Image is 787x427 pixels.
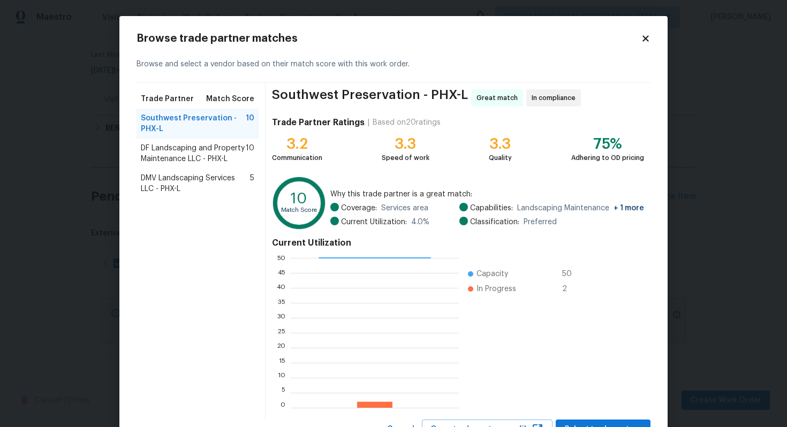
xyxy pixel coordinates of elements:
[365,117,373,128] div: |
[411,217,429,227] span: 4.0 %
[279,360,285,366] text: 15
[276,285,285,291] text: 40
[489,139,512,149] div: 3.3
[206,94,254,104] span: Match Score
[281,405,285,411] text: 0
[141,143,246,164] span: DF Landscaping and Property Maintenance LLC - PHX-L
[381,203,428,213] span: Services area
[382,139,429,149] div: 3.3
[246,143,254,164] span: 10
[470,203,513,213] span: Capabilities:
[141,94,194,104] span: Trade Partner
[277,270,285,276] text: 45
[282,390,285,396] text: 5
[277,315,285,321] text: 30
[250,173,254,194] span: 5
[489,152,512,163] div: Quality
[341,203,377,213] span: Coverage:
[614,204,644,212] span: + 1 more
[524,217,557,227] span: Preferred
[476,269,508,279] span: Capacity
[137,33,641,44] h2: Browse trade partner matches
[562,284,579,294] span: 2
[571,152,644,163] div: Adhering to OD pricing
[571,139,644,149] div: 75%
[137,46,650,83] div: Browse and select a vendor based on their match score with this work order.
[272,89,468,106] span: Southwest Preservation - PHX-L
[141,113,246,134] span: Southwest Preservation - PHX-L
[281,207,317,213] text: Match Score
[277,345,285,351] text: 20
[470,217,519,227] span: Classification:
[517,203,644,213] span: Landscaping Maintenance
[278,375,285,381] text: 10
[476,93,522,103] span: Great match
[246,113,254,134] span: 10
[277,255,285,261] text: 50
[278,300,285,306] text: 35
[532,93,580,103] span: In compliance
[330,189,644,200] span: Why this trade partner is a great match:
[278,330,285,336] text: 25
[272,238,644,248] h4: Current Utilization
[272,117,365,128] h4: Trade Partner Ratings
[382,152,429,163] div: Speed of work
[562,269,579,279] span: 50
[341,217,407,227] span: Current Utilization:
[476,284,516,294] span: In Progress
[272,152,322,163] div: Communication
[291,191,307,206] text: 10
[373,117,441,128] div: Based on 20 ratings
[272,139,322,149] div: 3.2
[141,173,250,194] span: DMV Landscaping Services LLC - PHX-L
